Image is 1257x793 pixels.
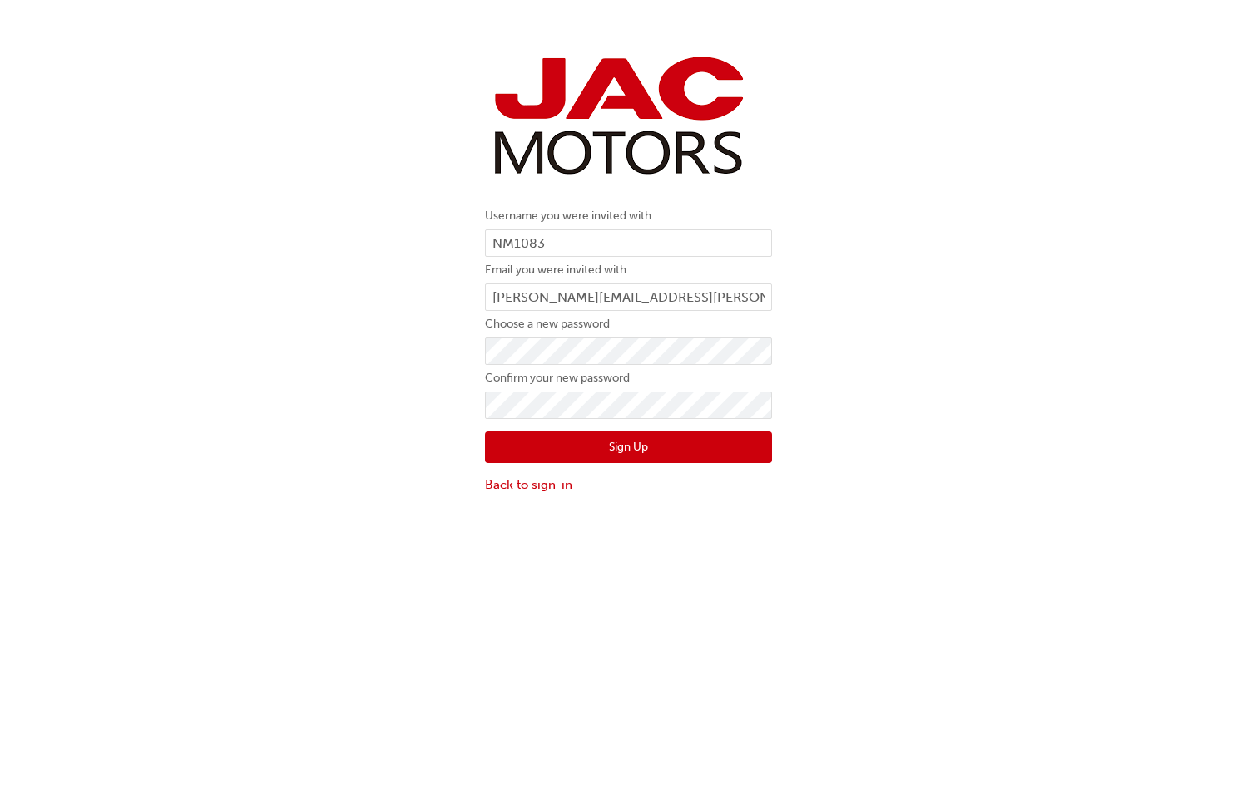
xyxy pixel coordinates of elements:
[485,206,772,226] label: Username you were invited with
[485,475,772,495] a: Back to sign-in
[485,314,772,334] label: Choose a new password
[485,260,772,280] label: Email you were invited with
[485,50,750,181] img: jac-portal
[485,368,772,388] label: Confirm your new password
[485,229,772,258] input: Username
[485,431,772,463] button: Sign Up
